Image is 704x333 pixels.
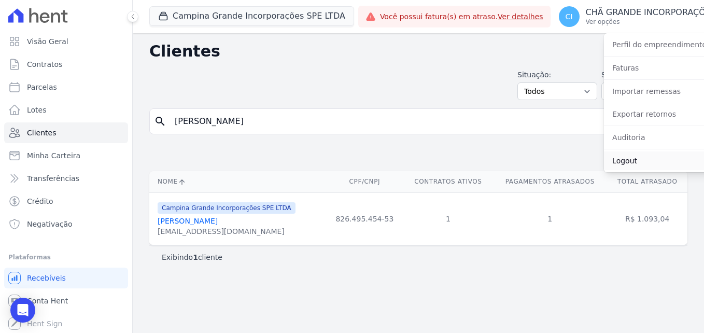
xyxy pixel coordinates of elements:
td: 826.495.454-53 [326,192,403,245]
td: 1 [492,192,607,245]
a: Negativação [4,214,128,234]
a: Lotes [4,100,128,120]
th: Total Atrasado [607,171,687,192]
div: Open Intercom Messenger [10,298,35,323]
a: Transferências [4,168,128,189]
span: Parcelas [27,82,57,92]
span: Clientes [27,128,56,138]
th: CPF/CNPJ [326,171,403,192]
label: Situação: [517,70,597,80]
div: Plataformas [8,251,124,263]
i: search [154,115,166,128]
p: Exibindo cliente [162,252,222,262]
span: Recebíveis [27,273,66,283]
span: Minha Carteira [27,150,80,161]
span: Transferências [27,173,79,184]
a: [PERSON_NAME] [158,217,218,225]
a: Parcelas [4,77,128,98]
span: Crédito [27,196,53,206]
th: Pagamentos Atrasados [492,171,607,192]
h2: Clientes [149,42,595,61]
a: Contratos [4,54,128,75]
span: Negativação [27,219,73,229]
a: Conta Hent [4,290,128,311]
td: R$ 1.093,04 [607,192,687,245]
a: Clientes [4,122,128,143]
a: Crédito [4,191,128,212]
span: Campina Grande Incorporações SPE LTDA [158,202,295,214]
span: Você possui fatura(s) em atraso. [380,11,543,22]
span: Contratos [27,59,62,70]
span: Conta Hent [27,296,68,306]
span: Lotes [27,105,47,115]
th: Nome [149,171,326,192]
b: 1 [193,253,198,261]
td: 1 [404,192,493,245]
input: Buscar por nome, CPF ou e-mail [168,111,683,132]
a: Minha Carteira [4,145,128,166]
span: CI [566,13,573,20]
div: [EMAIL_ADDRESS][DOMAIN_NAME] [158,226,295,237]
span: Visão Geral [27,36,68,47]
label: Situação do e-mail: [601,70,687,80]
th: Contratos Ativos [404,171,493,192]
a: Recebíveis [4,268,128,288]
a: Visão Geral [4,31,128,52]
button: Campina Grande Incorporações SPE LTDA [149,6,354,26]
a: Ver detalhes [498,12,543,21]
